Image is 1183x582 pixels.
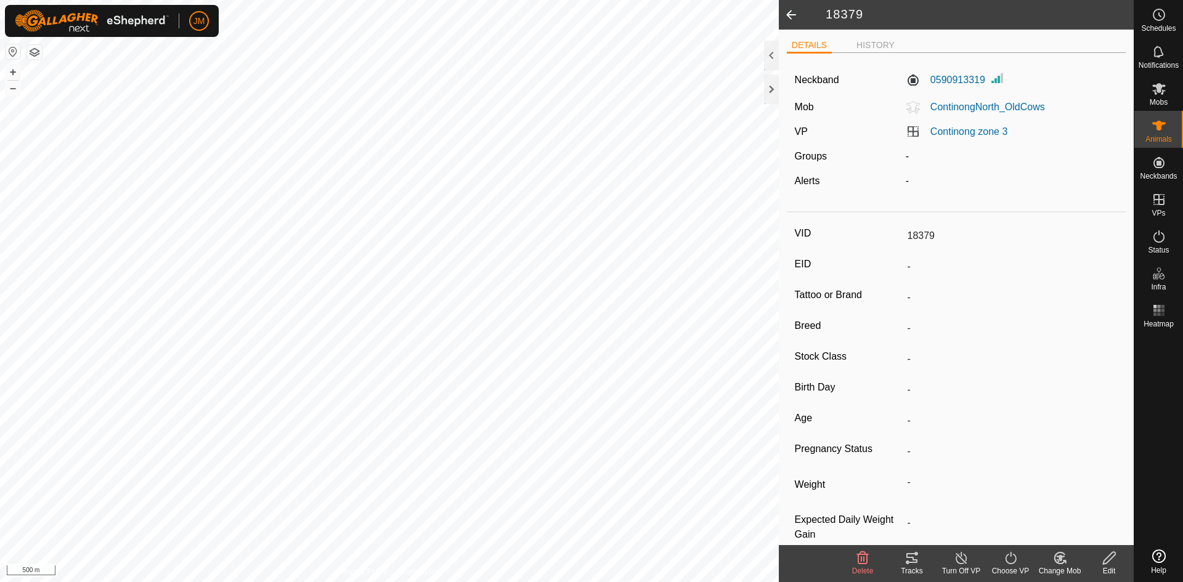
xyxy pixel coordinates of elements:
button: – [6,81,20,95]
img: Gallagher Logo [15,10,169,32]
span: Animals [1145,135,1172,143]
label: Age [795,410,903,426]
span: ContinongNorth_OldCows [921,102,1045,112]
div: Tracks [887,565,937,576]
img: Signal strength [990,71,1005,86]
label: 0590913319 [906,73,985,87]
label: EID [795,256,903,272]
label: Breed [795,318,903,334]
li: HISTORY [852,39,900,52]
span: Mobs [1150,99,1168,106]
span: Schedules [1141,25,1176,32]
label: VID [795,225,903,241]
span: Delete [852,567,874,575]
button: + [6,65,20,79]
a: Help [1134,544,1183,579]
span: VPs [1152,209,1165,217]
a: Privacy Policy [341,566,387,577]
label: Neckband [795,73,839,87]
div: Edit [1084,565,1134,576]
label: Tattoo or Brand [795,287,903,303]
div: - [901,174,1123,188]
li: DETAILS [787,39,832,54]
label: Stock Class [795,349,903,365]
span: Status [1148,246,1169,254]
label: Alerts [795,176,820,186]
span: Infra [1151,283,1166,291]
div: Choose VP [986,565,1035,576]
span: Notifications [1139,62,1179,69]
label: VP [795,126,808,137]
button: Map Layers [27,45,42,60]
h2: 18379 [811,7,1134,23]
span: JM [193,15,205,28]
label: Pregnancy Status [795,441,903,457]
div: Change Mob [1035,565,1084,576]
a: Contact Us [402,566,438,577]
div: Turn Off VP [937,565,986,576]
label: Weight [795,472,903,498]
a: Continong zone 3 [930,126,1007,137]
label: Mob [795,102,814,112]
span: Heatmap [1144,320,1174,328]
label: Groups [795,151,827,161]
span: Help [1151,567,1166,574]
div: - [901,149,1123,164]
label: Expected Daily Weight Gain [795,512,903,542]
span: Neckbands [1140,172,1177,180]
label: Birth Day [795,379,903,395]
button: Reset Map [6,44,20,59]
